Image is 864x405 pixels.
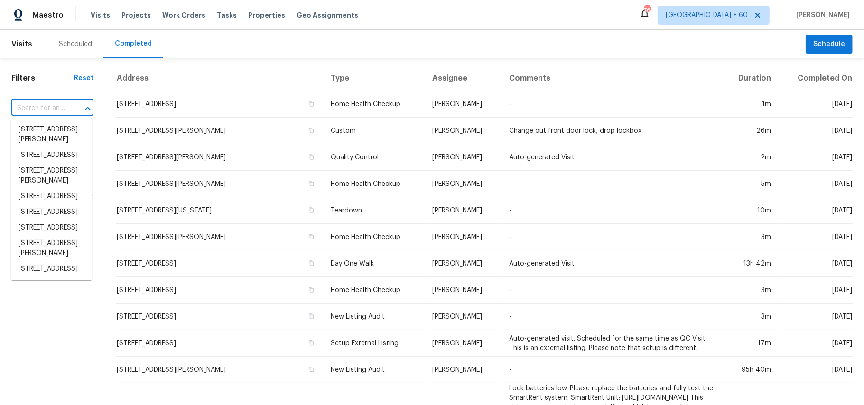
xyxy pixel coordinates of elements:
[116,304,323,330] td: [STREET_ADDRESS]
[722,171,779,197] td: 5m
[307,365,316,374] button: Copy Address
[121,10,151,20] span: Projects
[307,206,316,214] button: Copy Address
[792,10,850,20] span: [PERSON_NAME]
[425,144,501,171] td: [PERSON_NAME]
[323,197,425,224] td: Teardown
[722,91,779,118] td: 1m
[81,102,94,115] button: Close
[307,100,316,108] button: Copy Address
[307,312,316,321] button: Copy Address
[11,189,92,204] li: [STREET_ADDRESS]
[323,144,425,171] td: Quality Control
[116,250,323,277] td: [STREET_ADDRESS]
[307,179,316,188] button: Copy Address
[425,66,501,91] th: Assignee
[722,330,779,357] td: 17m
[323,250,425,277] td: Day One Walk
[425,197,501,224] td: [PERSON_NAME]
[11,277,92,303] li: [STREET_ADDRESS][PERSON_NAME]
[11,34,32,55] span: Visits
[806,35,853,54] button: Schedule
[116,277,323,304] td: [STREET_ADDRESS]
[779,304,853,330] td: [DATE]
[116,197,323,224] td: [STREET_ADDRESS][US_STATE]
[722,357,779,383] td: 95h 40m
[323,330,425,357] td: Setup External Listing
[722,66,779,91] th: Duration
[779,277,853,304] td: [DATE]
[11,204,92,220] li: [STREET_ADDRESS]
[425,224,501,250] td: [PERSON_NAME]
[722,118,779,144] td: 26m
[425,250,501,277] td: [PERSON_NAME]
[722,277,779,304] td: 3m
[307,232,316,241] button: Copy Address
[779,224,853,250] td: [DATE]
[323,304,425,330] td: New Listing Audit
[425,277,501,304] td: [PERSON_NAME]
[307,126,316,135] button: Copy Address
[115,39,152,48] div: Completed
[323,171,425,197] td: Home Health Checkup
[307,259,316,267] button: Copy Address
[722,197,779,224] td: 10m
[162,10,205,20] span: Work Orders
[425,357,501,383] td: [PERSON_NAME]
[32,10,64,20] span: Maestro
[116,144,323,171] td: [STREET_ADDRESS][PERSON_NAME]
[217,12,237,18] span: Tasks
[74,74,93,83] div: Reset
[813,38,845,50] span: Schedule
[323,277,425,304] td: Home Health Checkup
[722,224,779,250] td: 3m
[11,163,92,189] li: [STREET_ADDRESS][PERSON_NAME]
[425,118,501,144] td: [PERSON_NAME]
[425,171,501,197] td: [PERSON_NAME]
[779,197,853,224] td: [DATE]
[116,224,323,250] td: [STREET_ADDRESS][PERSON_NAME]
[11,261,92,277] li: [STREET_ADDRESS]
[502,66,723,91] th: Comments
[502,250,723,277] td: Auto-generated Visit
[248,10,285,20] span: Properties
[323,91,425,118] td: Home Health Checkup
[502,224,723,250] td: -
[779,118,853,144] td: [DATE]
[307,153,316,161] button: Copy Address
[779,144,853,171] td: [DATE]
[11,74,74,83] h1: Filters
[779,171,853,197] td: [DATE]
[323,118,425,144] td: Custom
[779,357,853,383] td: [DATE]
[116,91,323,118] td: [STREET_ADDRESS]
[297,10,358,20] span: Geo Assignments
[502,118,723,144] td: Change out front door lock, drop lockbox
[502,304,723,330] td: -
[779,91,853,118] td: [DATE]
[425,91,501,118] td: [PERSON_NAME]
[11,236,92,261] li: [STREET_ADDRESS][PERSON_NAME]
[91,10,110,20] span: Visits
[502,277,723,304] td: -
[116,171,323,197] td: [STREET_ADDRESS][PERSON_NAME]
[502,197,723,224] td: -
[502,91,723,118] td: -
[779,330,853,357] td: [DATE]
[59,39,92,49] div: Scheduled
[502,330,723,357] td: Auto-generated visit. Scheduled for the same time as QC Visit. This is an external listing. Pleas...
[323,357,425,383] td: New Listing Audit
[11,122,92,147] li: [STREET_ADDRESS][PERSON_NAME]
[11,147,92,163] li: [STREET_ADDRESS]
[116,66,323,91] th: Address
[666,10,748,20] span: [GEOGRAPHIC_DATA] + 60
[502,144,723,171] td: Auto-generated Visit
[722,304,779,330] td: 3m
[425,330,501,357] td: [PERSON_NAME]
[307,339,316,347] button: Copy Address
[644,6,650,15] div: 762
[425,304,501,330] td: [PERSON_NAME]
[116,330,323,357] td: [STREET_ADDRESS]
[323,66,425,91] th: Type
[502,171,723,197] td: -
